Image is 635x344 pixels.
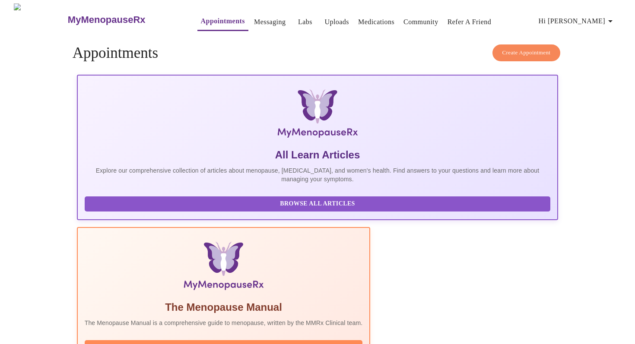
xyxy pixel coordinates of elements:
[403,16,438,28] a: Community
[358,16,394,28] a: Medications
[197,13,248,31] button: Appointments
[502,48,551,58] span: Create Appointment
[444,13,495,31] button: Refer a Friend
[73,44,563,62] h4: Appointments
[291,13,319,31] button: Labs
[85,166,551,183] p: Explore our comprehensive collection of articles about menopause, [MEDICAL_DATA], and women's hea...
[298,16,312,28] a: Labs
[201,15,245,27] a: Appointments
[400,13,442,31] button: Community
[157,89,478,141] img: MyMenopauseRx Logo
[251,13,289,31] button: Messaging
[535,13,619,30] button: Hi [PERSON_NAME]
[355,13,398,31] button: Medications
[321,13,352,31] button: Uploads
[85,148,551,162] h5: All Learn Articles
[324,16,349,28] a: Uploads
[85,300,363,314] h5: The Menopause Manual
[129,242,318,294] img: Menopause Manual
[492,44,561,61] button: Create Appointment
[68,14,146,25] h3: MyMenopauseRx
[67,5,180,35] a: MyMenopauseRx
[85,319,363,327] p: The Menopause Manual is a comprehensive guide to menopause, written by the MMRx Clinical team.
[254,16,286,28] a: Messaging
[85,196,551,211] button: Browse All Articles
[93,199,542,209] span: Browse All Articles
[85,199,553,207] a: Browse All Articles
[539,15,616,27] span: Hi [PERSON_NAME]
[448,16,492,28] a: Refer a Friend
[14,3,67,36] img: MyMenopauseRx Logo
